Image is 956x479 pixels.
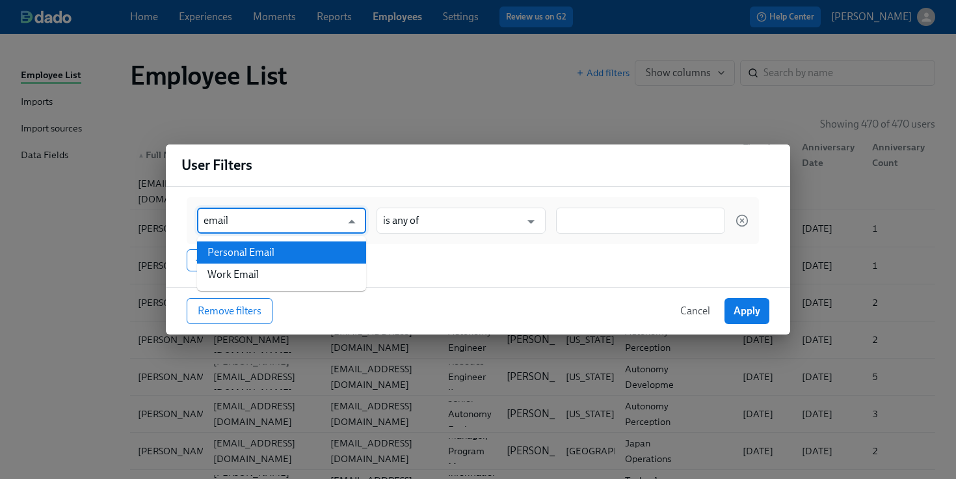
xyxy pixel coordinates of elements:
[194,254,241,267] span: Add filter
[521,212,541,232] button: Open
[187,249,248,271] button: Add filter
[197,241,366,264] li: Personal Email
[341,212,362,232] button: Close
[197,264,366,286] li: Work Email
[734,305,760,318] span: Apply
[187,298,272,324] button: Remove filters
[724,298,769,324] button: Apply
[671,298,719,324] button: Cancel
[198,305,261,318] span: Remove filters
[181,156,252,175] h4: User Filters
[680,305,710,318] span: Cancel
